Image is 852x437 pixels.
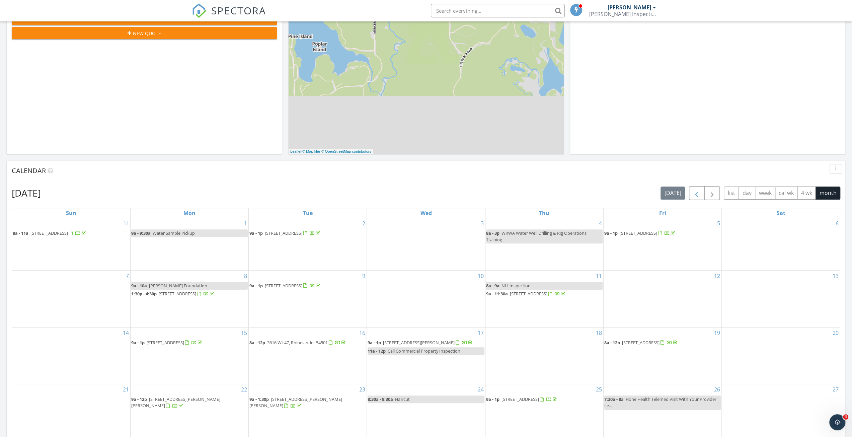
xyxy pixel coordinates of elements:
[12,218,130,271] td: Go to August 31, 2025
[476,327,485,338] a: Go to September 17, 2025
[486,290,603,298] a: 9a - 11:30a [STREET_ADDRESS]
[831,384,840,395] a: Go to September 27, 2025
[265,230,302,236] span: [STREET_ADDRESS]
[595,327,603,338] a: Go to September 18, 2025
[153,230,195,236] span: Water Sample Pickup
[13,230,87,236] a: 8a - 11a [STREET_ADDRESS]
[604,230,618,236] span: 9a - 1p
[131,340,145,346] span: 9a - 1p
[388,348,460,354] span: Call Commercial Property Inspection
[131,283,147,289] span: 9a - 10a
[598,218,603,229] a: Go to September 4, 2025
[367,270,485,327] td: Go to September 10, 2025
[131,396,147,402] span: 9a - 12p
[65,208,78,218] a: Sunday
[358,327,367,338] a: Go to September 16, 2025
[131,291,215,297] a: 1:30p - 4:30p [STREET_ADDRESS]
[831,327,840,338] a: Go to September 20, 2025
[133,30,161,37] span: New Quote
[361,218,367,229] a: Go to September 2, 2025
[249,396,342,409] a: 9a - 1:30p [STREET_ADDRESS][PERSON_NAME][PERSON_NAME]
[368,396,393,402] span: 8:30a - 9:30a
[131,290,248,298] a: 1:30p - 4:30p [STREET_ADDRESS]
[122,384,130,395] a: Go to September 21, 2025
[755,187,775,200] button: week
[249,395,366,410] a: 9a - 1:30p [STREET_ADDRESS][PERSON_NAME][PERSON_NAME]
[620,230,657,236] span: [STREET_ADDRESS]
[797,187,816,200] button: 4 wk
[724,187,739,200] button: list
[604,229,721,237] a: 9a - 1p [STREET_ADDRESS]
[486,291,508,297] span: 9a - 11:30a
[249,229,366,237] a: 9a - 1p [STREET_ADDRESS]
[486,395,603,404] a: 9a - 1p [STREET_ADDRESS]
[302,149,320,153] a: © MapTiler
[589,11,656,17] div: Brewer Inspection Services LLC
[622,340,660,346] span: [STREET_ADDRESS]
[603,218,721,271] td: Go to September 5, 2025
[501,283,531,289] span: NLI Inspection
[265,283,302,289] span: [STREET_ADDRESS]
[12,27,277,39] button: New Quote
[479,218,485,229] a: Go to September 3, 2025
[476,271,485,281] a: Go to September 10, 2025
[321,149,371,153] a: © OpenStreetMap contributors
[249,340,265,346] span: 8a - 12p
[713,327,721,338] a: Go to September 19, 2025
[775,187,798,200] button: cal wk
[538,208,551,218] a: Thursday
[689,186,705,200] button: Previous month
[131,396,220,409] a: 9a - 12p [STREET_ADDRESS][PERSON_NAME][PERSON_NAME]
[829,414,845,430] iframe: Intercom live chat
[603,270,721,327] td: Go to September 12, 2025
[131,291,157,297] span: 1:30p - 4:30p
[130,270,248,327] td: Go to September 8, 2025
[485,327,603,384] td: Go to September 18, 2025
[595,384,603,395] a: Go to September 25, 2025
[722,270,840,327] td: Go to September 13, 2025
[131,340,203,346] a: 9a - 1p [STREET_ADDRESS]
[358,384,367,395] a: Go to September 23, 2025
[604,396,624,402] span: 7:30a - 8a
[816,187,840,200] button: month
[604,340,679,346] a: 8a - 12p [STREET_ADDRESS]
[510,291,547,297] span: [STREET_ADDRESS]
[249,283,321,289] a: 9a - 1p [STREET_ADDRESS]
[485,270,603,327] td: Go to September 11, 2025
[211,3,266,17] span: SPECTORA
[249,218,367,271] td: Go to September 2, 2025
[12,166,46,175] span: Calendar
[476,384,485,395] a: Go to September 24, 2025
[604,339,721,347] a: 8a - 12p [STREET_ADDRESS]
[240,327,248,338] a: Go to September 15, 2025
[147,340,184,346] span: [STREET_ADDRESS]
[130,327,248,384] td: Go to September 15, 2025
[604,340,620,346] span: 8a - 12p
[302,208,314,218] a: Tuesday
[125,271,130,281] a: Go to September 7, 2025
[713,271,721,281] a: Go to September 12, 2025
[486,396,558,402] a: 9a - 1p [STREET_ADDRESS]
[249,230,263,236] span: 9a - 1p
[249,396,269,402] span: 9a - 1:30p
[713,384,721,395] a: Go to September 26, 2025
[843,414,848,420] span: 4
[395,396,409,402] span: Haircut
[290,149,301,153] a: Leaflet
[368,340,381,346] span: 9a - 1p
[243,271,248,281] a: Go to September 8, 2025
[249,283,263,289] span: 9a - 1p
[122,327,130,338] a: Go to September 14, 2025
[131,339,248,347] a: 9a - 1p [STREET_ADDRESS]
[149,283,207,289] span: [PERSON_NAME] Foundation
[834,218,840,229] a: Go to September 6, 2025
[604,230,676,236] a: 9a - 1p [STREET_ADDRESS]
[486,230,499,236] span: 8a - 3p
[249,340,347,346] a: 8a - 12p 3616 WI-47, Rhinelander 54501
[249,339,366,347] a: 8a - 12p 3616 WI-47, Rhinelander 54501
[775,208,787,218] a: Saturday
[722,327,840,384] td: Go to September 20, 2025
[608,4,651,11] div: [PERSON_NAME]
[131,230,151,236] span: 9a - 9:30a
[13,230,28,236] span: 8a - 11a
